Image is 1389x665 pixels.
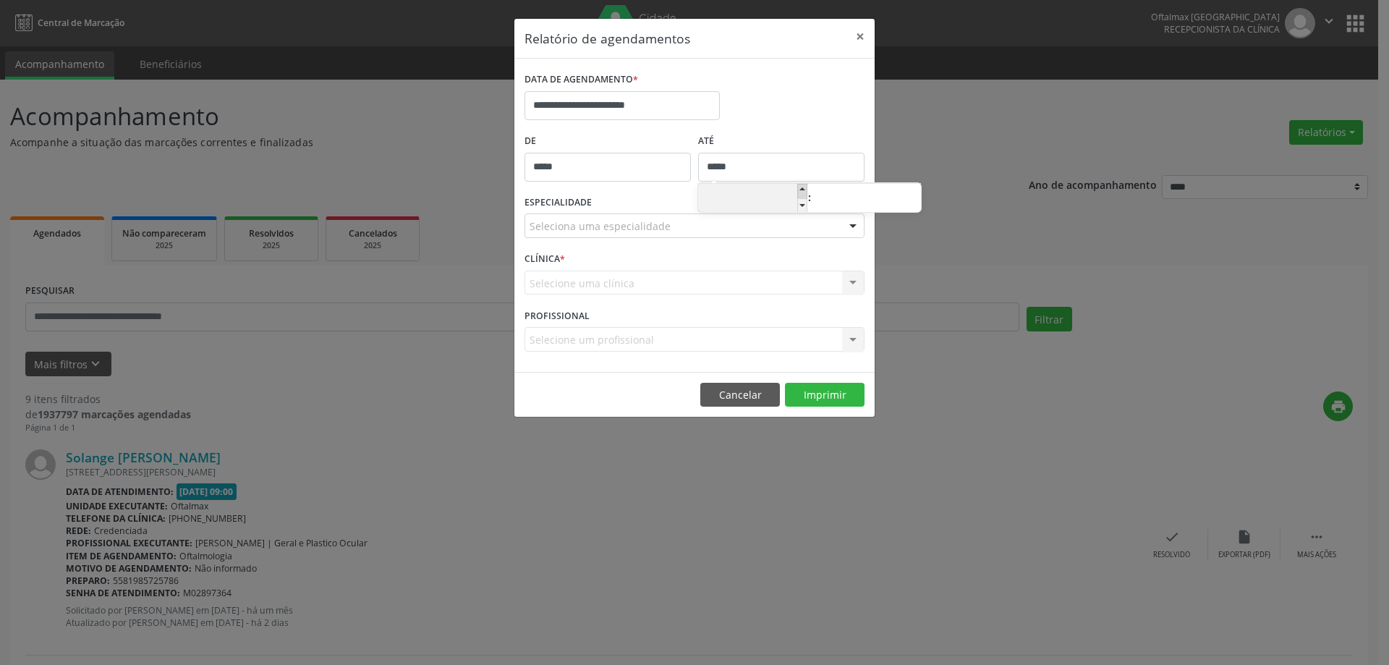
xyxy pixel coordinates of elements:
[524,29,690,48] h5: Relatório de agendamentos
[524,69,638,91] label: DATA DE AGENDAMENTO
[524,130,691,153] label: De
[530,219,671,234] span: Seleciona uma especialidade
[785,383,865,407] button: Imprimir
[812,185,921,213] input: Minute
[846,19,875,54] button: Close
[524,248,565,271] label: CLÍNICA
[698,130,865,153] label: ATÉ
[700,383,780,407] button: Cancelar
[807,183,812,212] span: :
[698,185,807,213] input: Hour
[524,192,592,214] label: ESPECIALIDADE
[524,305,590,327] label: PROFISSIONAL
